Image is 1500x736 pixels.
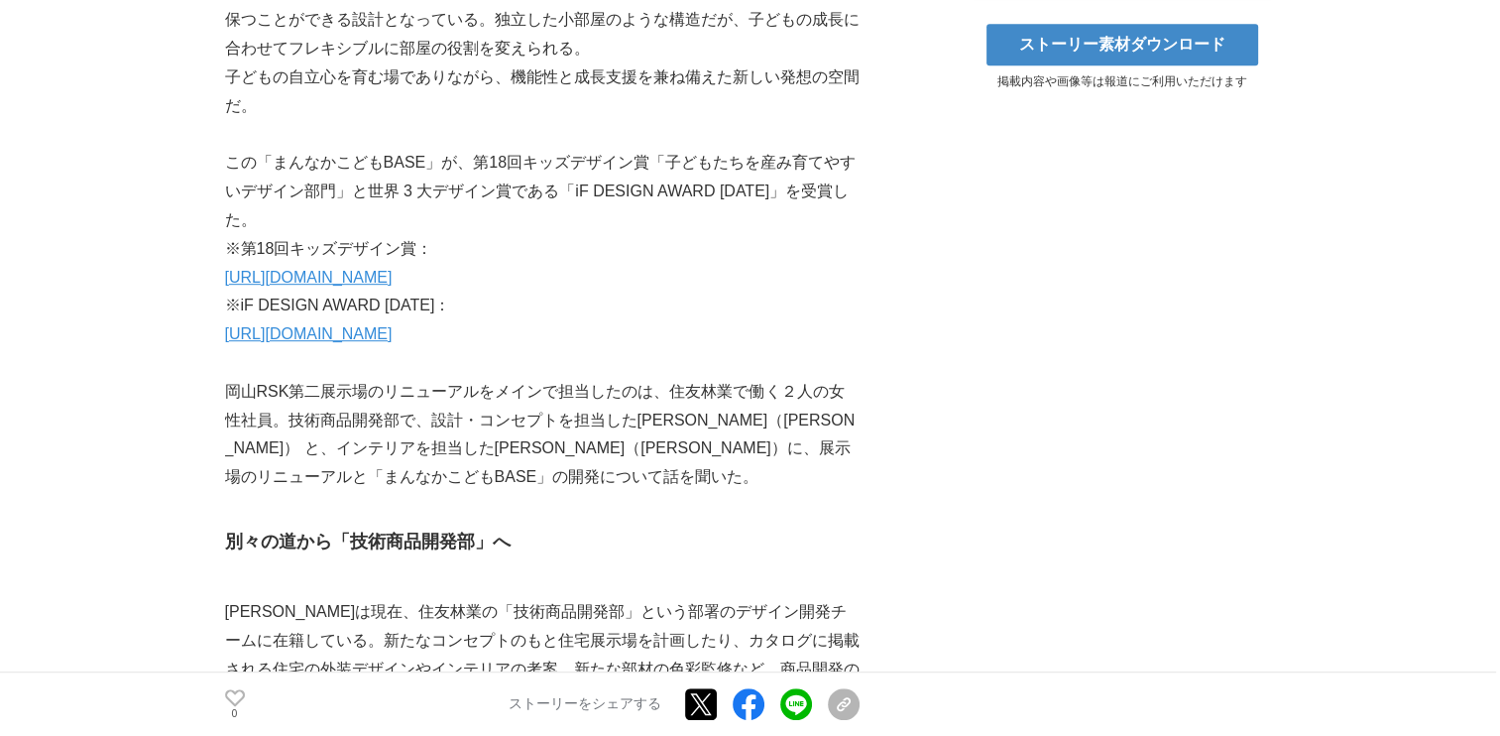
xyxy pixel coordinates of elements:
[225,528,860,556] h3: 別々の道から「技術商品開発部」へ
[225,292,860,320] p: ※iF DESIGN AWARD [DATE]：
[986,24,1258,65] a: ストーリー素材ダウンロード
[225,149,860,234] p: この「まんなかこどもBASE」が、第18回キッズデザイン賞「子どもたちを産み育てやすいデザイン部門」と世界 3 大デザイン賞である「iF DESIGN AWARD [DATE]」を受賞した。
[509,696,661,714] p: ストーリーをシェアする
[225,269,393,286] a: [URL][DOMAIN_NAME]
[225,63,860,121] p: 子どもの自立心を育む場でありながら、機能性と成長支援を兼ね備えた新しい発想の空間だ。
[225,378,860,492] p: 岡山RSK第二展示場のリニューアルをメインで担当したのは、住友林業で働く２人の女性社員。技術商品開発部で、設計・コンセプトを担当した[PERSON_NAME]（[PERSON_NAME]） と、...
[225,235,860,264] p: ※第18回キッズデザイン賞：
[225,325,393,342] a: [URL][DOMAIN_NAME]
[974,73,1271,90] p: 掲載内容や画像等は報道にご利用いただけます
[225,709,245,719] p: 0
[225,598,860,712] p: [PERSON_NAME]は現在、住友林業の「技術商品開発部」という部署のデザイン開発チームに在籍している。新たなコンセプトのもと住宅展示場を計画したり、カタログに掲載される住宅の外装デザインや...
